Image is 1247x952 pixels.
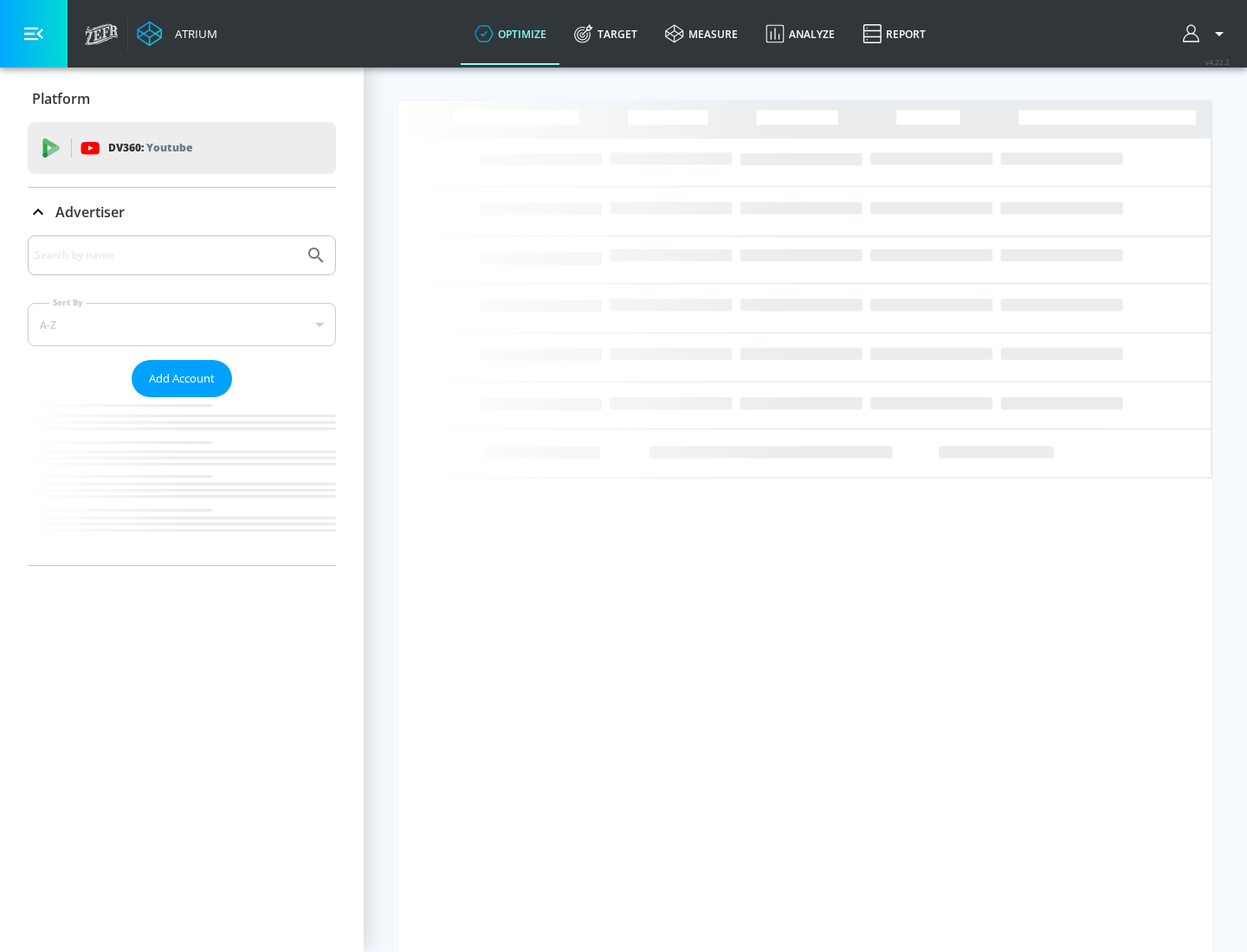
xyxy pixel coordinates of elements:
[560,3,651,65] a: Target
[55,203,125,222] p: Advertiser
[752,3,849,65] a: Analyze
[461,3,560,65] a: optimize
[149,369,215,389] span: Add Account
[28,303,336,346] div: A-Z
[108,138,192,158] p: DV360:
[49,297,87,308] label: Sort By
[35,244,297,267] input: Search by name
[137,21,217,47] a: Atrium
[32,89,90,108] p: Platform
[28,235,336,565] div: Advertiser
[168,26,217,42] div: Atrium
[28,122,336,174] div: DV360: Youtube
[1205,57,1230,67] span: v 4.22.2
[146,138,192,157] p: Youtube
[849,3,940,65] a: Report
[132,360,232,397] button: Add Account
[28,188,336,236] div: Advertiser
[651,3,752,65] a: measure
[28,74,336,123] div: Platform
[28,397,336,565] nav: list of Advertiser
